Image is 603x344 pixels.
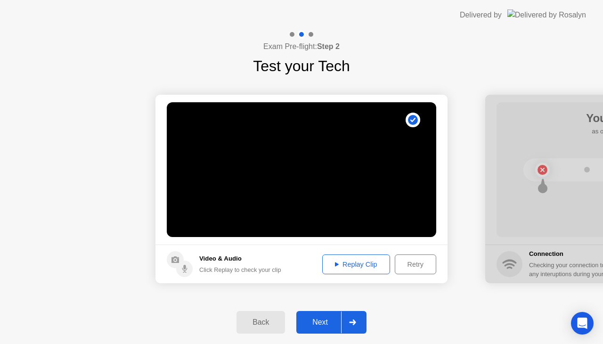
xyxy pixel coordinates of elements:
button: Back [236,311,285,334]
h4: Exam Pre-flight: [263,41,340,52]
div: Click Replay to check your clip [199,265,281,274]
div: Replay Clip [326,261,387,268]
h5: Video & Audio [199,254,281,263]
div: Next [299,318,341,327]
div: Retry [398,261,433,268]
button: Retry [395,254,436,274]
div: Open Intercom Messenger [571,312,594,335]
b: Step 2 [317,42,340,50]
div: Delivered by [460,9,502,21]
div: Back [239,318,282,327]
img: Delivered by Rosalyn [507,9,586,20]
button: Next [296,311,367,334]
h1: Test your Tech [253,55,350,77]
button: Replay Clip [322,254,390,274]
